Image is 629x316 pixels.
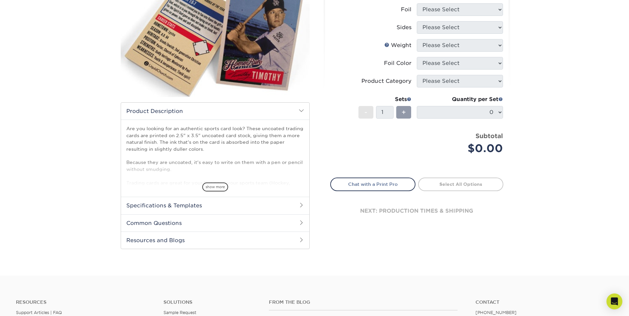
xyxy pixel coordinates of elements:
[364,107,367,117] span: -
[361,77,411,85] div: Product Category
[16,310,62,315] a: Support Articles | FAQ
[121,103,309,120] h2: Product Description
[269,299,458,305] h4: From the Blog
[401,6,411,14] div: Foil
[418,178,503,191] a: Select All Options
[121,197,309,214] h2: Specifications & Templates
[475,310,517,315] a: [PHONE_NUMBER]
[417,95,503,103] div: Quantity per Set
[126,125,304,199] p: Are you looking for an authentic sports card look? These uncoated trading cards are printed on 2....
[121,232,309,249] h2: Resources and Blogs
[475,299,613,305] a: Contact
[422,140,503,156] div: $0.00
[16,299,154,305] h4: Resources
[397,24,411,31] div: Sides
[384,41,411,49] div: Weight
[202,183,228,191] span: show more
[330,191,503,231] div: next: production times & shipping
[121,214,309,232] h2: Common Questions
[330,178,415,191] a: Chat with a Print Pro
[384,59,411,67] div: Foil Color
[163,310,196,315] a: Sample Request
[358,95,411,103] div: Sets
[606,293,622,309] div: Open Intercom Messenger
[402,107,406,117] span: +
[163,299,259,305] h4: Solutions
[475,132,503,139] strong: Subtotal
